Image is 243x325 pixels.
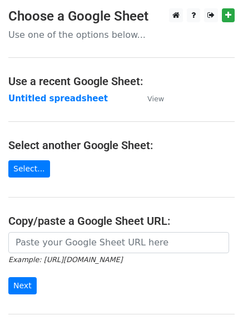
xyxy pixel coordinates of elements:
[147,95,164,103] small: View
[8,277,37,294] input: Next
[8,29,235,41] p: Use one of the options below...
[8,160,50,178] a: Select...
[8,75,235,88] h4: Use a recent Google Sheet:
[8,214,235,228] h4: Copy/paste a Google Sheet URL:
[8,255,122,264] small: Example: [URL][DOMAIN_NAME]
[8,8,235,24] h3: Choose a Google Sheet
[8,232,229,253] input: Paste your Google Sheet URL here
[8,139,235,152] h4: Select another Google Sheet:
[8,93,108,104] a: Untitled spreadsheet
[136,93,164,104] a: View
